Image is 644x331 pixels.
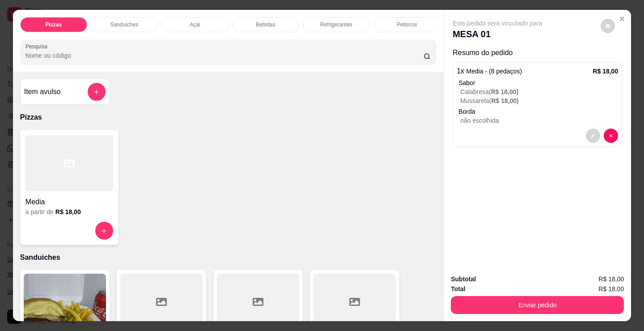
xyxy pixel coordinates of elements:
[25,51,424,60] input: Pesquisa
[460,116,618,125] p: não escolhida
[615,12,629,26] button: Close
[458,78,618,87] div: Sabor
[25,207,113,216] div: a partir de
[604,129,618,143] button: decrease-product-quantity
[451,285,465,292] strong: Total
[25,197,113,207] h4: Media
[466,68,522,75] span: Media - (8 pedaços)
[20,112,436,123] p: Pizzas
[88,83,106,101] button: add-separate-item
[20,252,436,263] p: Sanduiches
[593,67,618,76] p: R$ 18,00
[586,129,600,143] button: decrease-product-quantity
[460,96,618,105] p: Mussarela (
[25,43,51,50] label: Pesquisa
[601,19,615,33] button: decrease-product-quantity
[491,88,519,95] span: R$ 18,00 )
[256,21,275,28] p: Bebidas
[451,275,476,283] strong: Subtotal
[458,107,618,116] p: Borda
[598,274,624,284] span: R$ 18,00
[190,21,200,28] p: Açai
[24,86,61,97] h4: Item avulso
[95,222,113,240] button: increase-product-quantity
[453,19,542,28] p: Este pedido será vinculado para
[453,28,542,40] p: MESA 01
[491,97,519,104] span: R$ 18,00 )
[460,87,618,96] p: Calabresa (
[598,284,624,294] span: R$ 18,00
[451,296,624,314] button: Enviar pedido
[55,207,81,216] h6: R$ 18,00
[453,47,622,58] p: Resumo do pedido
[45,21,62,28] p: Pizzas
[320,21,352,28] p: Refrigerantes
[110,21,138,28] p: Sanduiches
[24,274,106,330] img: product-image
[397,21,417,28] p: Petiscos
[457,66,522,77] p: 1 x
